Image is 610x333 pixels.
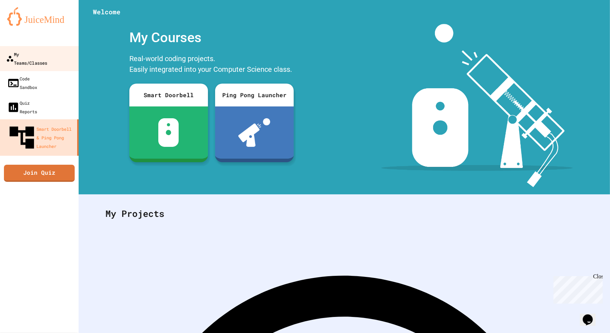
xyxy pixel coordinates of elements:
img: logo-orange.svg [7,7,71,26]
div: Quiz Reports [7,99,37,116]
div: Ping Pong Launcher [215,84,294,106]
img: ppl-with-ball.png [238,118,270,147]
div: Code Sandbox [7,74,37,91]
div: My Teams/Classes [6,50,47,67]
div: My Courses [126,24,297,51]
div: My Projects [98,200,590,228]
img: banner-image-my-projects.png [381,24,573,187]
div: Real-world coding projects. Easily integrated into your Computer Science class. [126,51,297,78]
iframe: chat widget [580,304,603,326]
div: Smart Doorbell [129,84,208,106]
img: sdb-white.svg [158,118,179,147]
div: Smart Doorbell & Ping Pong Launcher [7,123,74,152]
a: Join Quiz [4,165,75,182]
iframe: chat widget [551,273,603,304]
div: Chat with us now!Close [3,3,49,45]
